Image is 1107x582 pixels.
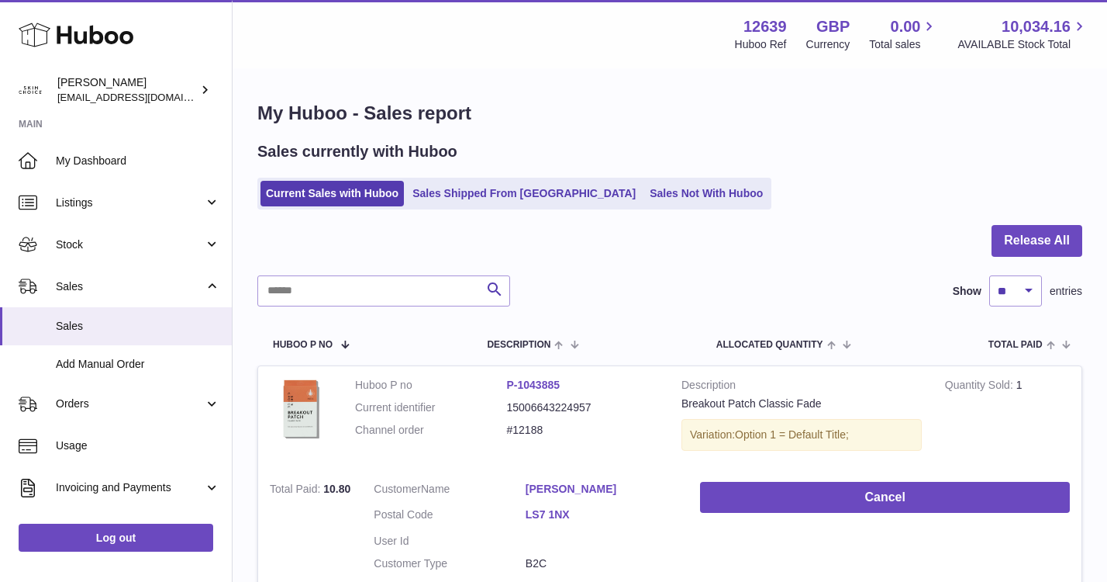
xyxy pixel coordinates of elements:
a: [PERSON_NAME] [526,482,678,497]
span: Add Manual Order [56,357,220,372]
span: Total sales [869,37,938,52]
dt: Huboo P no [355,378,507,393]
strong: Total Paid [270,483,323,499]
button: Release All [991,225,1082,257]
dt: Name [374,482,526,501]
span: 0.00 [891,16,921,37]
a: Sales Shipped From [GEOGRAPHIC_DATA] [407,181,641,206]
span: Sales [56,279,204,294]
dt: Customer Type [374,556,526,571]
dd: 15006643224957 [507,400,659,415]
strong: GBP [816,16,850,37]
dt: User Id [374,534,526,549]
div: Currency [806,37,850,52]
dd: #12188 [507,423,659,438]
a: Sales Not With Huboo [644,181,768,206]
span: Listings [56,196,204,210]
span: Usage [56,438,220,453]
dd: B2C [526,556,678,571]
span: Total paid [988,340,1043,350]
img: 126391747644359.png [270,378,332,442]
span: Customer [374,483,421,495]
div: Huboo Ref [735,37,787,52]
span: Description [487,340,550,350]
span: Option 1 = Default Title; [735,428,849,441]
span: Invoicing and Payments [56,480,204,495]
dt: Channel order [355,423,507,438]
label: Show [953,284,981,299]
span: ALLOCATED Quantity [716,340,823,350]
button: Cancel [700,482,1070,514]
a: P-1043885 [507,379,560,391]
span: entries [1050,284,1082,299]
span: 10,034.16 [1002,16,1071,37]
h2: Sales currently with Huboo [257,141,457,162]
span: Sales [56,319,220,334]
strong: 12639 [743,16,787,37]
span: Stock [56,237,204,252]
img: admin@skinchoice.com [19,78,42,102]
a: 0.00 Total sales [869,16,938,52]
div: Breakout Patch Classic Fade [681,397,922,411]
a: Log out [19,524,213,552]
span: 10.80 [323,483,350,495]
span: Huboo P no [273,340,333,350]
span: Orders [56,397,204,411]
span: My Dashboard [56,154,220,168]
td: 1 [933,366,1081,470]
div: Variation: [681,419,922,451]
strong: Description [681,378,922,397]
h1: My Huboo - Sales report [257,101,1082,126]
span: [EMAIL_ADDRESS][DOMAIN_NAME] [57,91,228,103]
a: LS7 1NX [526,508,678,522]
span: AVAILABLE Stock Total [957,37,1088,52]
dt: Current identifier [355,400,507,415]
strong: Quantity Sold [945,379,1016,395]
a: 10,034.16 AVAILABLE Stock Total [957,16,1088,52]
dt: Postal Code [374,508,526,526]
a: Current Sales with Huboo [260,181,404,206]
div: [PERSON_NAME] [57,75,197,105]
